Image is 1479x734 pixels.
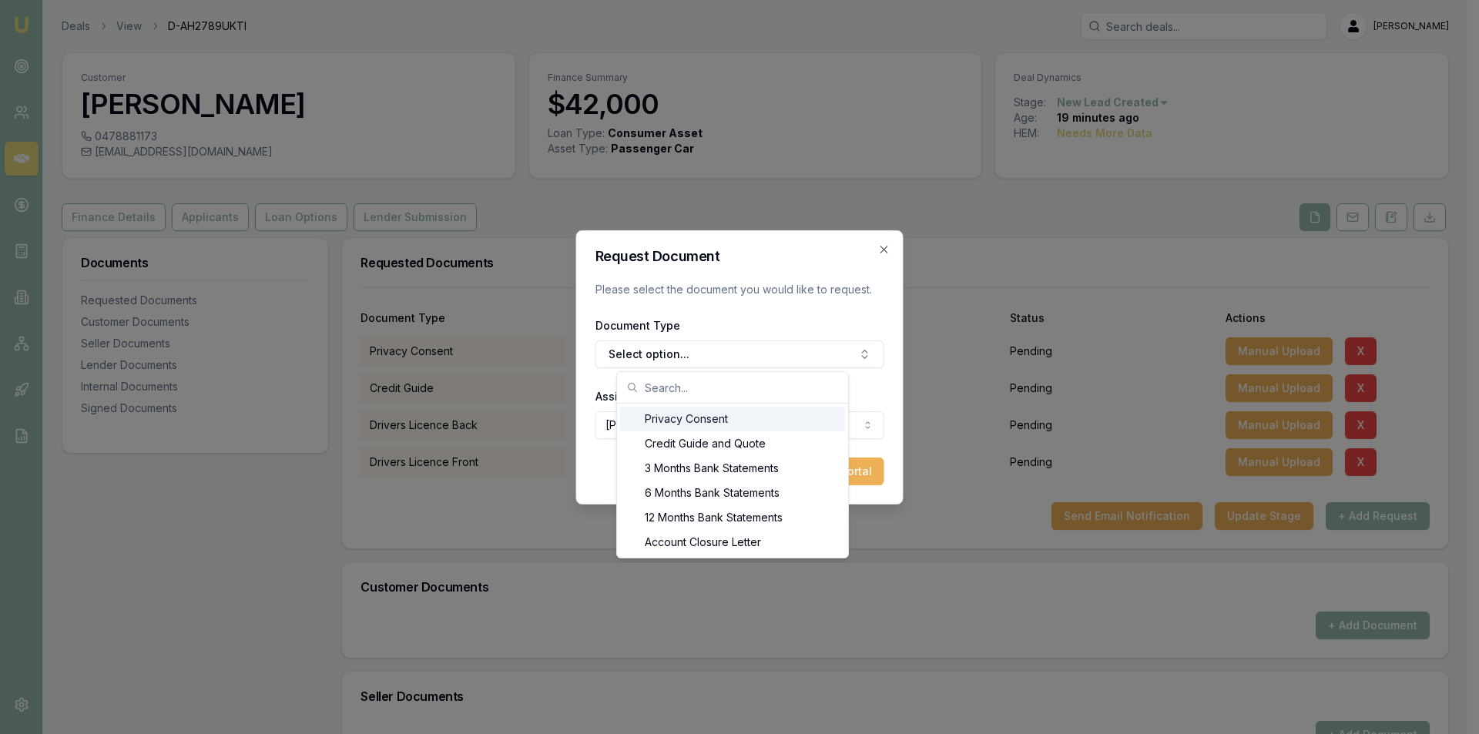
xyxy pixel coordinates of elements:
p: Please select the document you would like to request. [595,282,884,297]
div: Accountant Financials [620,555,845,579]
div: 12 Months Bank Statements [620,505,845,530]
label: Document Type [595,319,680,332]
h2: Request Document [595,250,884,263]
div: Credit Guide and Quote [620,431,845,456]
label: Assigned Client [595,390,680,403]
div: Privacy Consent [620,407,845,431]
div: 6 Months Bank Statements [620,481,845,505]
div: Account Closure Letter [620,530,845,555]
input: Search... [645,372,839,403]
div: 3 Months Bank Statements [620,456,845,481]
div: Search... [617,404,848,558]
button: Select option... [595,340,884,368]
